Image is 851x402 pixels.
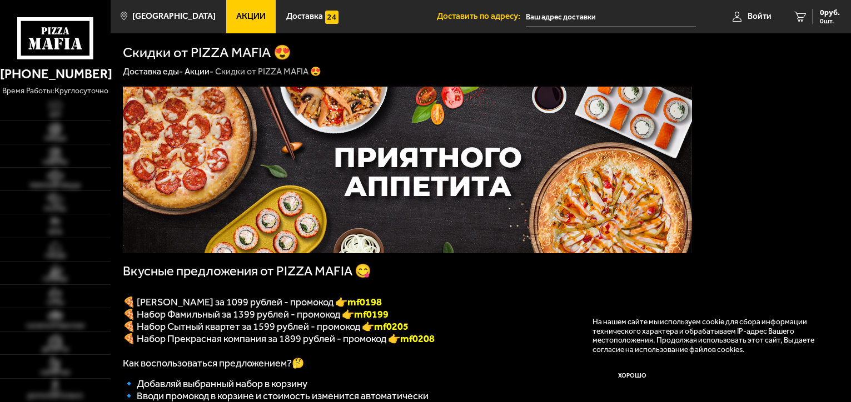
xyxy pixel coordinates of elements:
[286,12,323,21] span: Доставка
[123,333,400,345] span: 🍕 Набор Прекрасная компания за 1899 рублей - промокод 👉
[123,46,291,60] h1: Скидки от PIZZA MAFIA 😍
[437,12,526,21] span: Доставить по адресу:
[593,317,823,354] p: На нашем сайте мы используем cookie для сбора информации технического характера и обрабатываем IP...
[374,320,409,333] b: mf0205
[325,11,339,24] img: 15daf4d41897b9f0e9f617042186c801.svg
[123,320,409,333] span: 🍕 Набор Сытный квартет за 1599 рублей - промокод 👉
[236,12,266,21] span: Акции
[593,363,673,389] button: Хорошо
[526,7,696,27] input: Ваш адрес доставки
[123,263,371,279] span: Вкусные предложения от PIZZA MAFIA 😋
[123,378,307,390] span: 🔹 Добавляй выбранный набор в корзину
[347,296,382,308] font: mf0198
[123,87,692,253] img: 1024x1024
[123,308,389,320] span: 🍕 Набор Фамильный за 1399 рублей - промокод 👉
[820,18,840,24] span: 0 шт.
[132,12,216,21] span: [GEOGRAPHIC_DATA]
[123,66,183,77] a: Доставка еды-
[215,66,321,78] div: Скидки от PIZZA MAFIA 😍
[185,66,213,77] a: Акции-
[354,308,389,320] b: mf0199
[820,9,840,17] span: 0 руб.
[123,390,429,402] span: 🔹 Вводи промокод в корзине и стоимость изменится автоматически
[748,12,772,21] span: Войти
[123,296,382,308] span: 🍕 [PERSON_NAME] за 1099 рублей - промокод 👉
[400,333,435,345] span: mf0208
[123,357,304,369] span: Как воспользоваться предложением?🤔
